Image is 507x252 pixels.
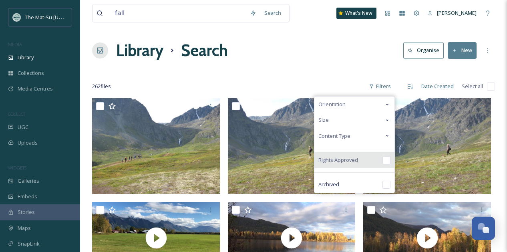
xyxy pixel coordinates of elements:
[92,83,111,90] span: 262 file s
[8,41,22,47] span: MEDIA
[116,38,163,62] a: Library
[18,123,28,131] span: UGC
[18,85,53,93] span: Media Centres
[18,69,44,77] span: Collections
[13,13,21,21] img: Social_thumbnail.png
[318,132,350,140] span: Content Type
[18,240,40,248] span: SnapLink
[18,224,31,232] span: Maps
[8,111,25,117] span: COLLECT
[336,8,376,19] a: What's New
[462,83,483,90] span: Select all
[318,156,358,164] span: Rights Approved
[437,9,477,16] span: [PERSON_NAME]
[181,38,228,62] h1: Search
[18,139,38,147] span: Uploads
[18,177,39,185] span: Galleries
[228,98,356,194] img: Eska Falls (1).jpg
[424,5,481,21] a: [PERSON_NAME]
[318,116,329,124] span: Size
[417,79,458,94] div: Date Created
[92,98,220,194] img: Eska Falls (2).jpg
[25,13,80,21] span: The Mat-Su [US_STATE]
[318,101,346,108] span: Orientation
[18,208,35,216] span: Stories
[365,79,395,94] div: Filters
[8,165,26,171] span: WIDGETS
[111,4,246,22] input: Search your library
[448,42,477,58] button: New
[318,181,339,188] span: Archived
[260,5,285,21] div: Search
[472,217,495,240] button: Open Chat
[403,42,444,58] button: Organise
[18,193,37,200] span: Embeds
[363,98,491,194] img: Eska Falls.jpg
[18,54,34,61] span: Library
[403,42,448,58] a: Organise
